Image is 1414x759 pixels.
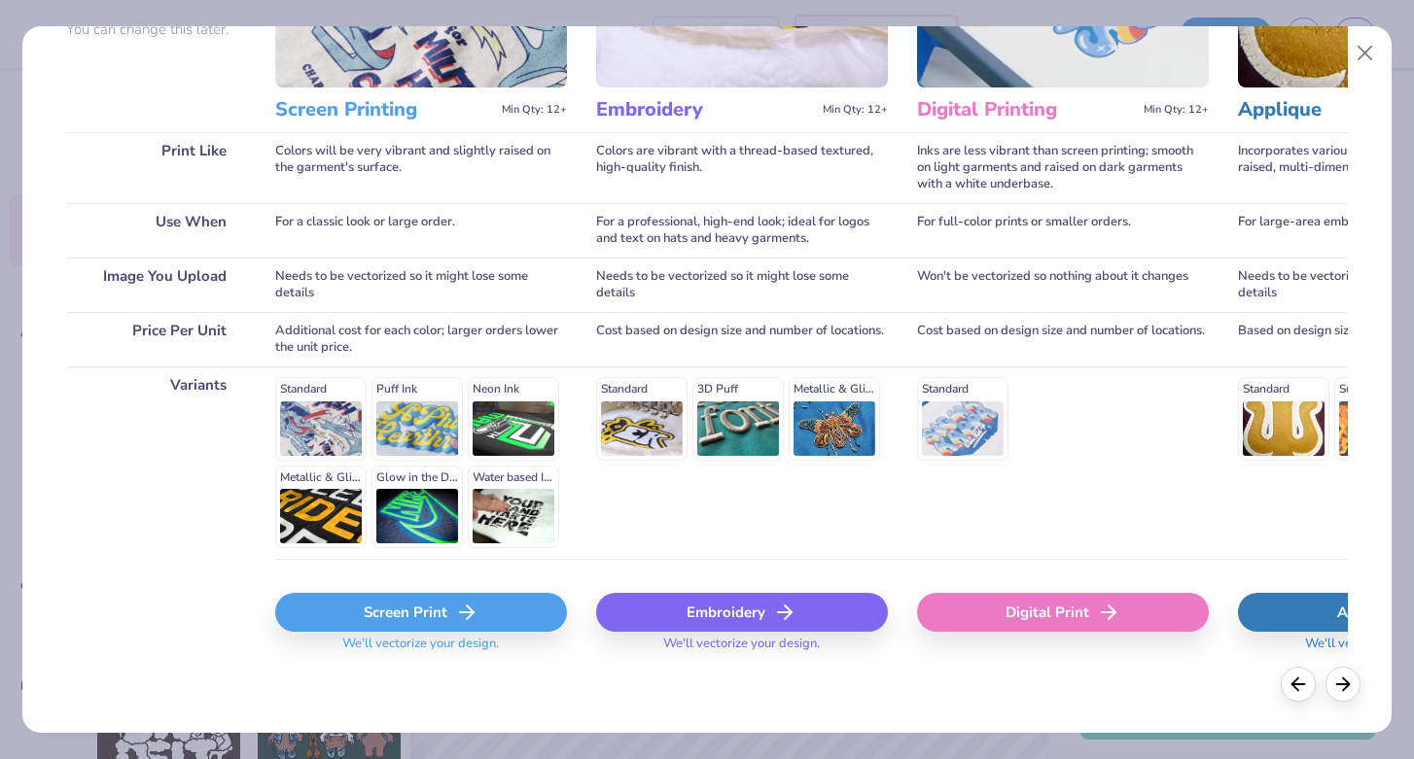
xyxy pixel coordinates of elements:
[596,593,888,632] div: Embroidery
[66,312,246,366] div: Price Per Unit
[66,258,246,312] div: Image You Upload
[275,132,567,203] div: Colors will be very vibrant and slightly raised on the garment's surface.
[596,203,888,258] div: For a professional, high-end look; ideal for logos and text on hats and heavy garments.
[917,593,1209,632] div: Digital Print
[917,312,1209,366] div: Cost based on design size and number of locations.
[66,203,246,258] div: Use When
[66,21,246,38] p: You can change this later.
[335,636,507,664] span: We'll vectorize your design.
[596,132,888,203] div: Colors are vibrant with a thread-based textured, high-quality finish.
[917,132,1209,203] div: Inks are less vibrant than screen printing; smooth on light garments and raised on dark garments ...
[275,203,567,258] div: For a classic look or large order.
[275,312,567,366] div: Additional cost for each color; larger orders lower the unit price.
[275,258,567,312] div: Needs to be vectorized so it might lose some details
[66,366,246,559] div: Variants
[66,132,246,203] div: Print Like
[823,103,888,117] span: Min Qty: 12+
[1347,35,1384,72] button: Close
[275,97,494,122] h3: Screen Printing
[917,203,1209,258] div: For full-color prints or smaller orders.
[596,258,888,312] div: Needs to be vectorized so it might lose some details
[502,103,567,117] span: Min Qty: 12+
[596,312,888,366] div: Cost based on design size and number of locations.
[275,593,567,632] div: Screen Print
[655,636,828,664] span: We'll vectorize your design.
[917,97,1136,122] h3: Digital Printing
[917,258,1209,312] div: Won't be vectorized so nothing about it changes
[596,97,815,122] h3: Embroidery
[1144,103,1209,117] span: Min Qty: 12+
